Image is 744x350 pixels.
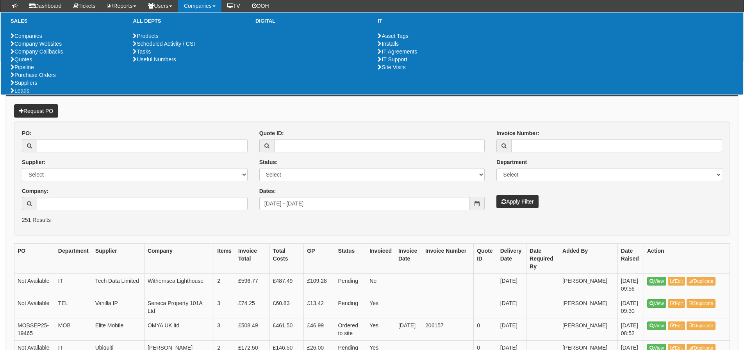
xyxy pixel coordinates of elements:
a: View [647,321,666,330]
td: £13.42 [304,296,335,318]
th: Department [55,243,92,273]
a: Useful Numbers [133,56,176,62]
th: Invoice Date [395,243,422,273]
th: Company [144,243,214,273]
h3: IT [378,18,488,28]
td: Ordered to site [335,318,366,340]
td: £461.50 [269,318,304,340]
a: Purchase Orders [11,72,56,78]
td: 206157 [422,318,474,340]
td: Seneca Property 101A Ltd [144,296,214,318]
a: View [647,277,666,286]
td: Pending [335,273,366,296]
td: [PERSON_NAME] [559,273,618,296]
th: Items [214,243,235,273]
th: Delivery Date [497,243,526,273]
th: Action [644,243,730,273]
label: Supplier: [22,158,46,166]
a: Installs [378,41,399,47]
a: Duplicate [687,321,715,330]
a: Edit [668,299,685,308]
td: [DATE] 09:30 [617,296,644,318]
td: [DATE] [497,296,526,318]
td: Withernsea Lighthouse [144,273,214,296]
th: Invoiced [366,243,395,273]
td: [PERSON_NAME] [559,318,618,340]
td: Elite Mobile [92,318,144,340]
th: Total Costs [269,243,304,273]
th: Status [335,243,366,273]
h3: Sales [11,18,121,28]
label: Company: [22,187,48,195]
td: Not Available [14,273,55,296]
td: [DATE] [497,318,526,340]
a: Site Visits [378,64,405,70]
td: Yes [366,318,395,340]
td: Pending [335,296,366,318]
a: Suppliers [11,80,37,86]
td: OMYA UK ltd [144,318,214,340]
th: Date Required By [526,243,559,273]
a: Company Websites [11,41,62,47]
td: TEL [55,296,92,318]
td: MOB [55,318,92,340]
td: Yes [366,296,395,318]
th: Quote ID [474,243,497,273]
label: Quote ID: [259,129,284,137]
td: 2 [214,273,235,296]
td: MOBSEP25-19465 [14,318,55,340]
label: PO: [22,129,32,137]
a: Pipeline [11,64,34,70]
label: Dates: [259,187,276,195]
td: Vanilla IP [92,296,144,318]
a: Quotes [11,56,32,62]
h3: All Depts [133,18,243,28]
button: Apply Filter [496,195,539,208]
td: £109.28 [304,273,335,296]
th: Added By [559,243,618,273]
td: [DATE] 08:52 [617,318,644,340]
td: No [366,273,395,296]
th: GP [304,243,335,273]
td: IT [55,273,92,296]
td: 3 [214,296,235,318]
a: IT Support [378,56,407,62]
td: [DATE] [497,273,526,296]
td: £508.49 [235,318,269,340]
th: Invoice Number [422,243,474,273]
td: Not Available [14,296,55,318]
a: Products [133,33,158,39]
label: Status: [259,158,278,166]
a: Duplicate [687,299,715,308]
td: £74.25 [235,296,269,318]
h3: Digital [255,18,366,28]
td: 3 [214,318,235,340]
th: PO [14,243,55,273]
label: Invoice Number: [496,129,539,137]
td: £60.83 [269,296,304,318]
a: IT Agreements [378,48,417,55]
td: Tech Data Limited [92,273,144,296]
td: [PERSON_NAME] [559,296,618,318]
a: Duplicate [687,277,715,286]
td: £487.49 [269,273,304,296]
a: Company Callbacks [11,48,63,55]
a: View [647,299,666,308]
th: Invoice Total [235,243,269,273]
td: £46.99 [304,318,335,340]
a: Asset Tags [378,33,408,39]
a: Tasks [133,48,151,55]
td: [DATE] 09:56 [617,273,644,296]
p: 251 Results [22,216,722,224]
th: Supplier [92,243,144,273]
td: £596.77 [235,273,269,296]
a: Scheduled Activity / CSI [133,41,195,47]
td: [DATE] [395,318,422,340]
a: Edit [668,277,685,286]
a: Companies [11,33,42,39]
a: Request PO [14,104,58,118]
td: 0 [474,318,497,340]
th: Date Raised [617,243,644,273]
a: Edit [668,321,685,330]
label: Department [496,158,527,166]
